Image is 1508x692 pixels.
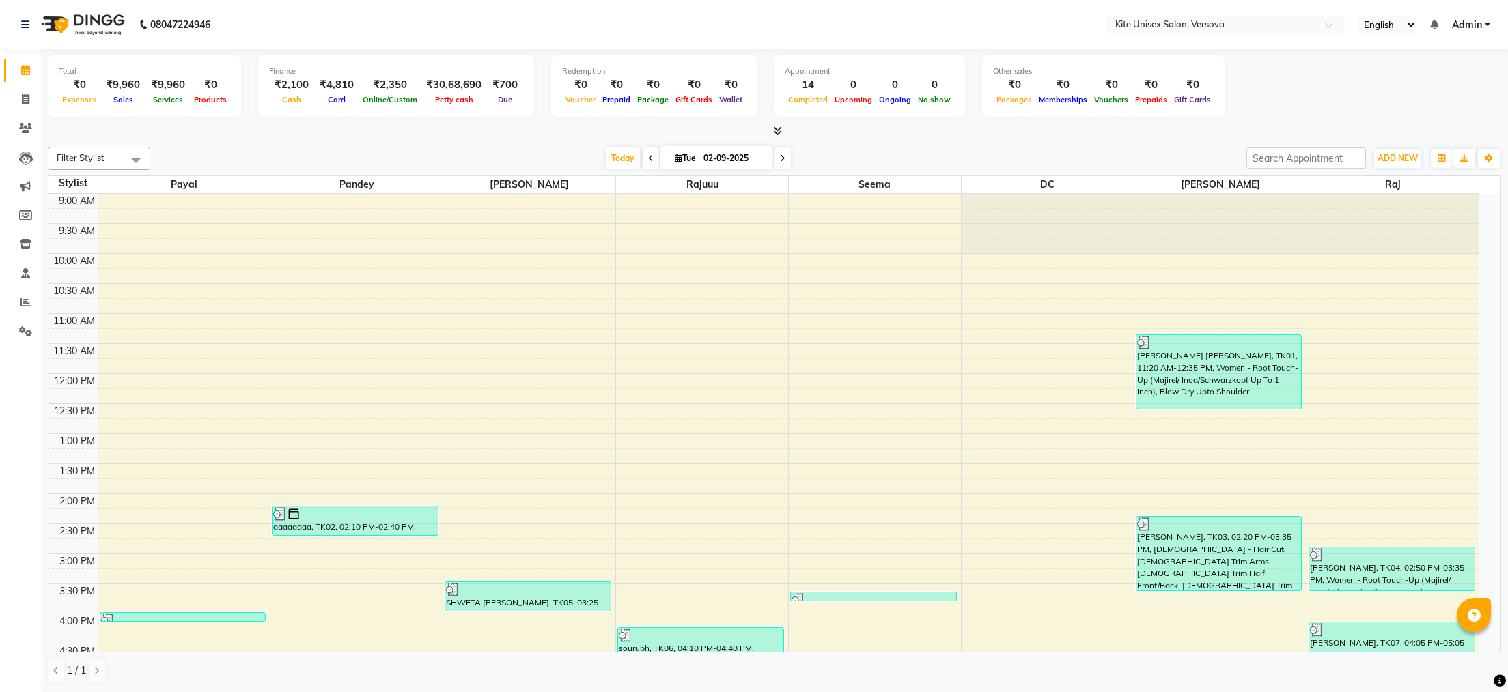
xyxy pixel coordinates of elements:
[1374,149,1421,168] button: ADD NEW
[672,77,716,93] div: ₹0
[616,176,788,193] span: Rajuuu
[634,77,672,93] div: ₹0
[51,374,98,388] div: 12:00 PM
[51,404,98,418] div: 12:30 PM
[57,524,98,538] div: 2:30 PM
[57,644,98,659] div: 4:30 PM
[993,77,1035,93] div: ₹0
[831,77,876,93] div: 0
[1132,95,1171,104] span: Prepaids
[51,284,98,298] div: 10:30 AM
[445,582,611,611] div: SHWETA [PERSON_NAME], TK05, 03:25 PM-03:55 PM, Loreal Wash Upto Shoulder
[57,464,98,478] div: 1:30 PM
[56,224,98,238] div: 9:30 AM
[191,77,230,93] div: ₹0
[359,77,421,93] div: ₹2,350
[359,95,421,104] span: Online/Custom
[57,614,98,629] div: 4:00 PM
[487,77,523,93] div: ₹700
[1132,77,1171,93] div: ₹0
[618,628,783,656] div: sourubh, TK06, 04:10 PM-04:40 PM, [DEMOGRAPHIC_DATA] - Hair Cut
[1136,517,1302,590] div: [PERSON_NAME], TK03, 02:20 PM-03:35 PM, [DEMOGRAPHIC_DATA] - Hair Cut, [DEMOGRAPHIC_DATA] Trim Ar...
[562,66,746,77] div: Redemption
[57,494,98,508] div: 2:00 PM
[59,95,100,104] span: Expenses
[699,148,768,169] input: 2025-09-02
[1171,95,1214,104] span: Gift Cards
[57,554,98,568] div: 3:00 PM
[191,95,230,104] span: Products
[993,66,1214,77] div: Other sales
[56,194,98,208] div: 9:00 AM
[785,95,831,104] span: Completed
[1091,95,1132,104] span: Vouchers
[785,77,831,93] div: 14
[1309,547,1475,590] div: [PERSON_NAME], TK04, 02:50 PM-03:35 PM, Women - Root Touch-Up (Majirel/ Inoa/Schwarzkopf Up To 1 ...
[51,344,98,358] div: 11:30 AM
[35,5,128,44] img: logo
[831,95,876,104] span: Upcoming
[599,95,634,104] span: Prepaid
[606,147,640,169] span: Today
[562,77,599,93] div: ₹0
[791,592,956,601] div: [PERSON_NAME], TK04, 03:35 PM-03:45 PM, Threading Eyebrows, Threading Upper Lip/ Lower Lip/ [GEOG...
[1091,77,1132,93] div: ₹0
[494,95,516,104] span: Due
[876,95,914,104] span: Ongoing
[67,663,86,678] span: 1 / 1
[1246,147,1366,169] input: Search Appointment
[1035,77,1091,93] div: ₹0
[314,77,359,93] div: ₹4,810
[421,77,487,93] div: ₹30,68,690
[672,95,716,104] span: Gift Cards
[962,176,1134,193] span: DC
[57,584,98,599] div: 3:30 PM
[716,95,746,104] span: Wallet
[273,506,438,535] div: aaaaaaaa, TK02, 02:10 PM-02:40 PM, Blow Dry Upto Shoulder
[1171,77,1214,93] div: ₹0
[1378,153,1418,163] span: ADD NEW
[51,314,98,328] div: 11:00 AM
[993,95,1035,104] span: Packages
[432,95,477,104] span: Petty cash
[671,153,699,163] span: Tue
[59,77,100,93] div: ₹0
[51,254,98,268] div: 10:00 AM
[270,176,443,193] span: Pandey
[443,176,615,193] span: [PERSON_NAME]
[716,77,746,93] div: ₹0
[1134,176,1307,193] span: [PERSON_NAME]
[150,95,186,104] span: Services
[57,152,104,163] span: Filter Stylist
[1307,176,1479,193] span: raj
[48,176,98,190] div: Stylist
[785,66,954,77] div: Appointment
[324,95,349,104] span: Card
[57,434,98,448] div: 1:00 PM
[914,95,954,104] span: No show
[98,176,270,193] span: Payal
[269,66,523,77] div: Finance
[279,95,305,104] span: Cash
[1136,335,1302,409] div: [PERSON_NAME] [PERSON_NAME], TK01, 11:20 AM-12:35 PM, Women - Root Touch-Up (Majirel/ Inoa/Schwar...
[914,77,954,93] div: 0
[599,77,634,93] div: ₹0
[269,77,314,93] div: ₹2,100
[100,77,145,93] div: ₹9,960
[876,77,914,93] div: 0
[1452,18,1482,32] span: Admin
[150,5,210,44] b: 08047224946
[1035,95,1091,104] span: Memberships
[634,95,672,104] span: Package
[100,613,266,621] div: SHWETA [PERSON_NAME], TK05, 03:55 PM-04:00 PM, Threading Upper Lip/ [GEOGRAPHIC_DATA]/ [GEOGRAPHI...
[1309,622,1475,681] div: [PERSON_NAME], TK07, 04:05 PM-05:05 PM, [DEMOGRAPHIC_DATA] - Hair Cut, [DEMOGRAPHIC_DATA] - [PERS...
[562,95,599,104] span: Voucher
[110,95,137,104] span: Sales
[789,176,961,193] span: Seema
[59,66,230,77] div: Total
[145,77,191,93] div: ₹9,960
